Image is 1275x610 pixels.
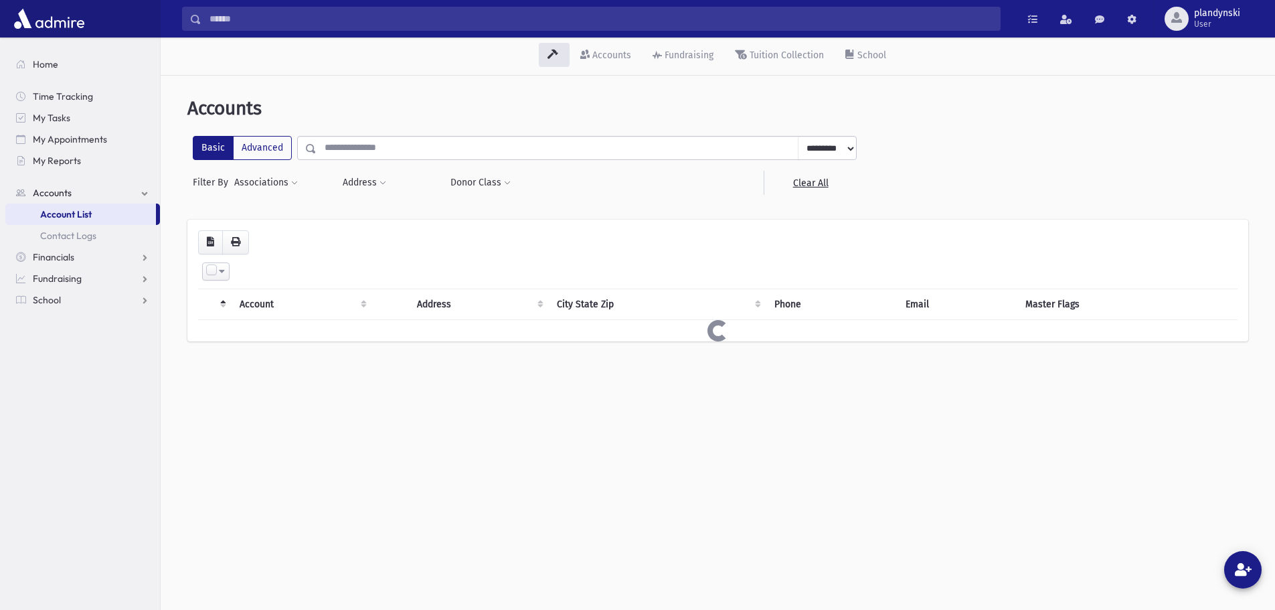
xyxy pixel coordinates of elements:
[855,50,886,61] div: School
[33,294,61,306] span: School
[5,246,160,268] a: Financials
[193,136,292,160] div: FilterModes
[642,37,724,75] a: Fundraising
[764,171,857,195] a: Clear All
[33,58,58,70] span: Home
[450,171,511,195] button: Donor Class
[33,273,82,285] span: Fundraising
[33,155,81,167] span: My Reports
[1017,289,1238,319] th: Master Flags : activate to sort column ascending
[187,97,262,119] span: Accounts
[198,230,223,254] button: CSV
[198,289,232,319] th: : activate to sort column descending
[193,136,234,160] label: Basic
[5,129,160,150] a: My Appointments
[549,289,766,319] th: City State Zip : activate to sort column ascending
[40,208,92,220] span: Account List
[5,54,160,75] a: Home
[5,86,160,107] a: Time Tracking
[835,37,897,75] a: School
[898,289,1017,319] th: Email : activate to sort column ascending
[342,171,387,195] button: Address
[233,136,292,160] label: Advanced
[201,7,1000,31] input: Search
[747,50,824,61] div: Tuition Collection
[5,150,160,171] a: My Reports
[409,289,549,319] th: Address : activate to sort column ascending
[1194,8,1240,19] span: plandynski
[724,37,835,75] a: Tuition Collection
[570,37,642,75] a: Accounts
[193,175,234,189] span: Filter By
[372,289,409,319] th: : activate to sort column ascending
[222,230,249,254] button: Print
[1194,19,1240,29] span: User
[5,289,160,311] a: School
[5,204,156,225] a: Account List
[40,230,96,242] span: Contact Logs
[234,171,299,195] button: Associations
[33,251,74,263] span: Financials
[33,112,70,124] span: My Tasks
[33,133,107,145] span: My Appointments
[5,268,160,289] a: Fundraising
[5,107,160,129] a: My Tasks
[33,187,72,199] span: Accounts
[232,289,372,319] th: Account: activate to sort column ascending
[33,90,93,102] span: Time Tracking
[11,5,88,32] img: AdmirePro
[5,225,160,246] a: Contact Logs
[5,182,160,204] a: Accounts
[590,50,631,61] div: Accounts
[662,50,713,61] div: Fundraising
[766,289,898,319] th: Phone : activate to sort column ascending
